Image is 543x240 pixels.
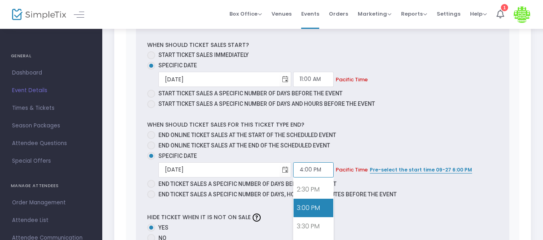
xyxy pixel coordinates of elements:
[158,62,197,69] span: Specific Date
[437,4,460,24] span: Settings
[12,85,90,96] span: Event Details
[358,10,391,18] span: Marketing
[147,121,304,129] label: When should ticket sales for this ticket type end?
[329,4,348,24] span: Orders
[280,71,291,88] button: Toggle calendar
[158,132,336,138] span: End online ticket sales at the start of the scheduled event
[12,121,90,131] span: Season Packages
[470,10,487,18] span: Help
[12,138,90,149] span: Attendee Questions
[158,191,397,198] span: End ticket sales a specific number of days, hours, and minutes before the event
[253,214,261,222] img: question-mark
[293,72,334,87] input: Start Time
[401,10,427,18] span: Reports
[336,166,368,173] span: Pacific Time
[147,211,263,224] label: Hide ticket when it is not on sale
[294,180,333,199] a: 2:30 PM
[280,161,291,178] button: Toggle calendar
[11,178,91,194] h4: MANAGE ATTENDEES
[293,162,334,177] input: End Time
[11,48,91,64] h4: GENERAL
[294,199,333,217] a: 3:00 PM
[159,71,280,88] input: Start Date
[158,101,375,107] span: Start ticket sales a specific number of days and hours before the event
[158,90,342,97] span: Start ticket sales a specific number of days before the event
[147,41,249,49] label: When should ticket sales start?
[12,156,90,166] span: Special Offers
[159,161,280,178] input: End Date
[155,224,168,232] span: Yes
[271,4,292,24] span: Venues
[12,198,90,208] span: Order Management
[294,217,333,236] a: 3:30 PM
[12,103,90,113] span: Times & Tickets
[158,52,249,58] span: Start ticket sales immediately
[501,4,508,11] div: 1
[12,215,90,226] span: Attendee List
[336,76,368,83] span: Pacific Time
[301,4,319,24] span: Events
[158,142,330,149] span: End online ticket sales at the end of the scheduled event
[370,166,472,173] span: Pre-select the start time 09-27 6:00 PM
[12,68,90,78] span: Dashboard
[229,10,262,18] span: Box Office
[158,181,336,187] span: End ticket sales a specific number of days before the event
[158,153,197,159] span: Specific Date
